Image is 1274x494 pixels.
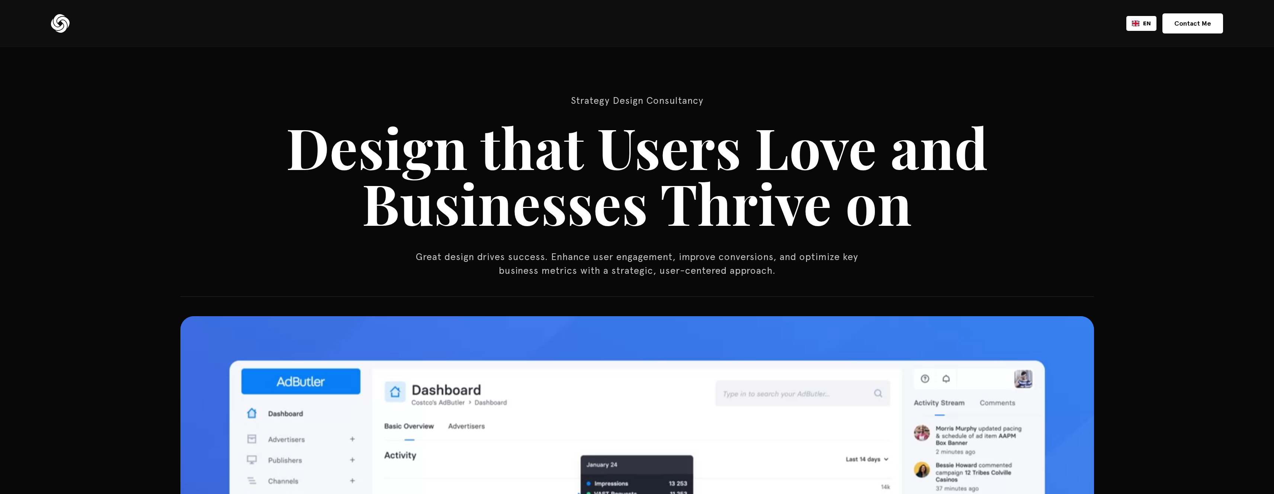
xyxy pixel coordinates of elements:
[1126,16,1156,31] div: Language selected: English
[1132,20,1151,27] a: EN
[280,119,994,231] h1: Design that Users Love and Businesses Thrive on
[1132,20,1139,26] img: English flag
[414,94,860,107] p: Strategy Design Consultancy
[1126,16,1156,31] div: Language Switcher
[1162,13,1223,33] a: Contact Me
[414,250,860,277] p: Great design drives success. Enhance user engagement, improve conversions, and optimize key busin...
